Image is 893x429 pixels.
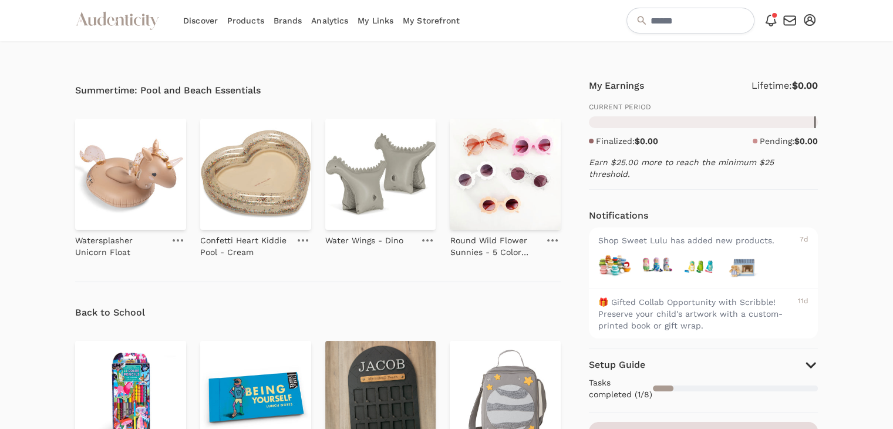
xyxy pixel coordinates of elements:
h4: Back to School [75,306,561,320]
p: Lifetime: [752,79,818,93]
div: 7d [800,234,808,246]
p: Pending: [760,135,818,147]
span: Tasks completed (1/8) [589,377,652,400]
a: Water Wings - Dino [325,230,403,246]
p: CURRENT PERIOD [589,102,818,112]
img: Shop-Sweet-Lulu-My-Sweet-Boutique-1_1000x.jpg [725,249,758,281]
button: Setup Guide Tasks completed (1/8) [589,358,818,403]
div: 11d [798,296,808,331]
a: Shop Sweet Lulu has added new products. 7d [589,227,818,289]
a: Round Wild Flower Sunnies - 5 Color Options [450,230,540,258]
img: Confetti Heart Kiddie Pool - Cream [200,119,311,230]
img: Watersplasher Unicorn Float [75,119,186,230]
img: Water Wings - Dino [325,119,436,230]
p: Water Wings - Dino [325,234,403,246]
strong: $0.00 [792,80,818,91]
img: Shop-Sweet-Lulu-Dino-Flashlight-3-Color-Options_1000x.jpg [683,249,716,281]
p: Round Wild Flower Sunnies - 5 Color Options [450,234,540,258]
strong: $0.00 [794,136,818,146]
h4: My Earnings [589,79,644,93]
img: Round Wild Flower Sunnies - 5 Color Options [450,119,561,230]
a: Confetti Heart Kiddie Pool - Cream [200,230,290,258]
h4: Notifications [589,209,648,223]
a: 🎁 Gifted Collab Opportunity with Scribble! Preserve your child's artwork with a custom-printed bo... [589,289,818,338]
img: Shop-Sweet-Lulu-Stackable-Mini-Bowls_1000x.png.jpg [598,249,631,281]
div: 🎁 Gifted Collab Opportunity with Scribble! Preserve your child's artwork with a custom-printed bo... [598,296,794,331]
h4: Setup Guide [589,358,645,372]
img: Shop-Sweet-Lulu-Fairytale-Flashlight-3-Color-Options_1000x.jpg [641,249,673,281]
a: Watersplasher Unicorn Float [75,230,165,258]
p: Earn $25.00 more to reach the minimum $25 threshold. [589,156,818,180]
div: Shop Sweet Lulu has added new products. [598,234,796,246]
p: Watersplasher Unicorn Float [75,234,165,258]
h4: Summertime: Pool and Beach Essentials [75,83,561,98]
p: Confetti Heart Kiddie Pool - Cream [200,234,290,258]
p: Finalized: [596,135,658,147]
strong: $0.00 [635,136,658,146]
